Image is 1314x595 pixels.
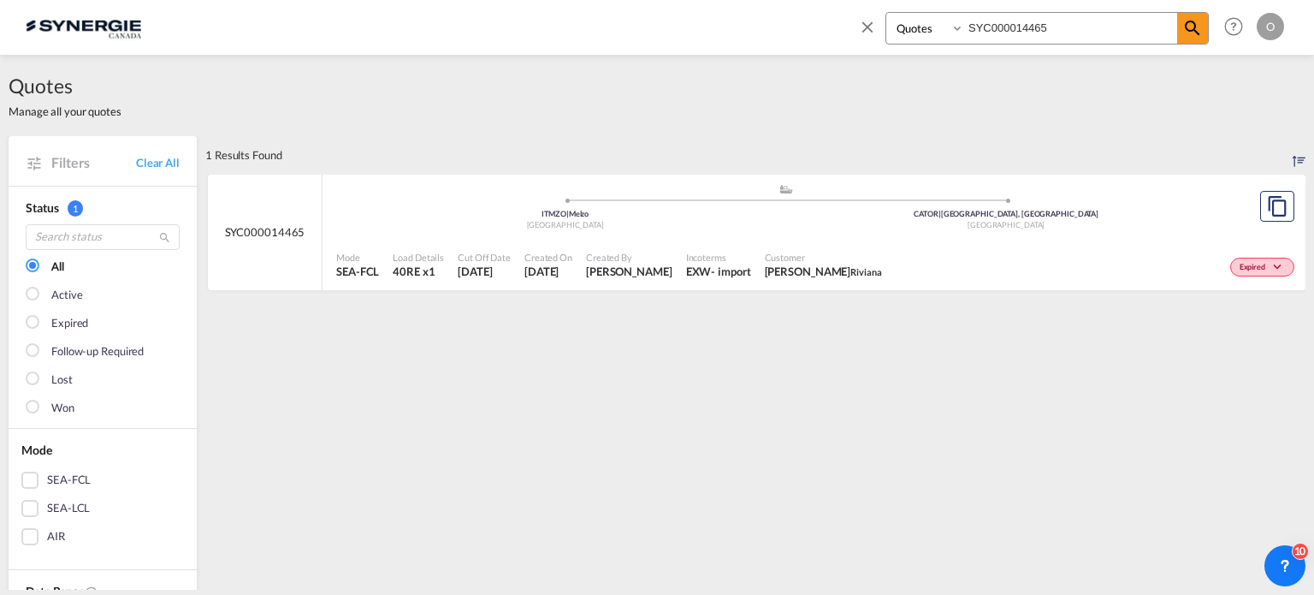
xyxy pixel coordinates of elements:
md-icon: icon-magnify [1182,18,1203,39]
button: Copy Quote [1260,191,1294,222]
div: 1 Results Found [205,136,282,174]
div: - import [711,264,750,279]
span: Cut Off Date [458,251,511,264]
span: Karen Mercier [586,264,672,279]
span: Riviana [850,266,881,277]
input: Enter Quotation Number [964,13,1177,43]
div: SYC000014465 assets/icons/custom/ship-fill.svgassets/icons/custom/roll-o-plane.svgOriginMelzo Ita... [208,175,1305,291]
div: O [1257,13,1284,40]
md-checkbox: SEA-FCL [21,472,184,489]
span: Load Details [393,251,444,264]
span: Mode [336,251,379,264]
span: Manage all your quotes [9,104,121,119]
span: Quotes [9,72,121,99]
span: ITMZO Melzo [542,209,589,218]
span: [GEOGRAPHIC_DATA] [527,220,604,229]
span: Help [1219,12,1248,41]
span: | [938,209,941,218]
div: All [51,259,64,276]
div: SEA-LCL [47,500,90,517]
div: Expired [51,315,88,332]
div: Follow-up Required [51,343,144,360]
span: Filters [51,153,136,172]
md-icon: assets/icons/custom/copyQuote.svg [1267,196,1287,217]
div: Help [1219,12,1257,43]
span: Yassine Cherkaoui Riviana [765,264,882,279]
md-checkbox: SEA-LCL [21,500,184,517]
md-icon: icon-magnify [158,231,171,244]
a: Clear All [136,155,180,170]
span: icon-magnify [1177,13,1208,44]
md-icon: assets/icons/custom/ship-fill.svg [776,185,796,193]
div: Active [51,287,82,304]
span: | [566,209,569,218]
div: Sort by: Created On [1293,136,1305,174]
md-icon: icon-close [858,17,877,36]
span: 3 Sep 2025 [524,264,572,279]
span: Customer [765,251,882,264]
span: Incoterms [686,251,751,264]
div: Lost [51,372,73,389]
span: Expired [1240,262,1270,274]
span: 40RE x 1 [393,264,444,279]
span: 1 [68,200,83,217]
img: 1f56c880d42311ef80fc7dca854c8e59.png [26,8,141,46]
div: Status 1 [26,199,180,217]
div: AIR [47,528,65,545]
div: Change Status Here [1230,258,1294,277]
span: Created On [524,251,572,264]
span: 3 Sep 2025 [458,264,511,279]
div: EXW import [686,264,751,279]
md-icon: icon-chevron-down [1270,263,1290,272]
span: SYC000014465 [225,224,305,240]
span: CATOR [GEOGRAPHIC_DATA], [GEOGRAPHIC_DATA] [914,209,1098,218]
md-checkbox: AIR [21,528,184,545]
div: SEA-FCL [47,472,91,489]
span: Created By [586,251,672,264]
span: SEA-FCL [336,264,379,279]
span: Mode [21,443,52,457]
div: Won [51,400,74,417]
span: [GEOGRAPHIC_DATA] [968,220,1045,229]
span: icon-close [858,12,885,53]
input: Search status [26,224,180,250]
div: EXW [686,264,712,279]
span: Status [26,200,58,215]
